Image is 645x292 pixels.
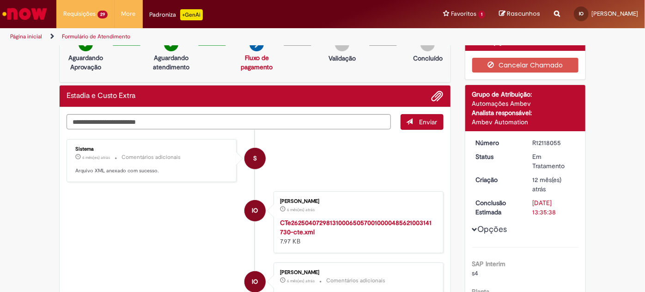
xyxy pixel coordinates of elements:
[472,260,506,268] b: SAP Interim
[280,270,434,275] div: [PERSON_NAME]
[253,147,257,170] span: S
[451,9,476,18] span: Favoritos
[244,148,266,169] div: System
[413,54,443,63] p: Concluído
[287,278,315,284] time: 16/04/2025 11:10:46
[287,207,315,213] time: 16/04/2025 11:10:51
[10,33,42,40] a: Página inicial
[420,118,438,126] span: Enviar
[472,117,579,127] div: Ambev Automation
[472,108,579,117] div: Analista responsável:
[252,200,258,222] span: IO
[532,176,561,193] span: 12 mês(es) atrás
[532,175,575,194] div: 09/10/2024 17:35:33
[63,53,108,72] p: Aguardando Aprovação
[150,9,203,20] div: Padroniza
[62,33,130,40] a: Formulário de Atendimento
[401,114,444,130] button: Enviar
[280,219,432,236] a: CTe26250407298131000650570010000485621003141730-cte.xml
[280,218,434,246] div: 7.97 KB
[287,207,315,213] span: 6 mês(es) atrás
[478,11,485,18] span: 1
[532,152,575,170] div: Em Tratamento
[532,138,575,147] div: R12118055
[75,146,229,152] div: Sistema
[63,9,96,18] span: Requisições
[472,99,579,108] div: Automações Ambev
[122,9,136,18] span: More
[469,138,526,147] dt: Número
[75,167,229,175] p: Arquivo XML anexado com sucesso.
[82,155,110,160] time: 16/04/2025 11:11:02
[472,90,579,99] div: Grupo de Atribuição:
[499,10,540,18] a: Rascunhos
[472,269,479,277] span: s4
[1,5,49,23] img: ServiceNow
[432,90,444,102] button: Adicionar anexos
[97,11,108,18] span: 29
[244,200,266,221] div: Izabelly Oliveira
[122,153,181,161] small: Comentários adicionais
[507,9,540,18] span: Rascunhos
[472,58,579,73] button: Cancelar Chamado
[67,92,135,100] h2: Estadia e Custo Extra Histórico de tíquete
[149,53,194,72] p: Aguardando atendimento
[180,9,203,20] p: +GenAi
[241,54,273,71] a: Fluxo de pagamento
[579,11,584,17] span: IO
[469,152,526,161] dt: Status
[329,54,356,63] p: Validação
[326,277,385,285] small: Comentários adicionais
[7,28,423,45] ul: Trilhas de página
[287,278,315,284] span: 6 mês(es) atrás
[532,198,575,217] div: [DATE] 13:35:38
[280,199,434,204] div: [PERSON_NAME]
[82,155,110,160] span: 6 mês(es) atrás
[67,114,391,129] textarea: Digite sua mensagem aqui...
[532,176,561,193] time: 09/10/2024 17:35:33
[591,10,638,18] span: [PERSON_NAME]
[469,198,526,217] dt: Conclusão Estimada
[469,175,526,184] dt: Criação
